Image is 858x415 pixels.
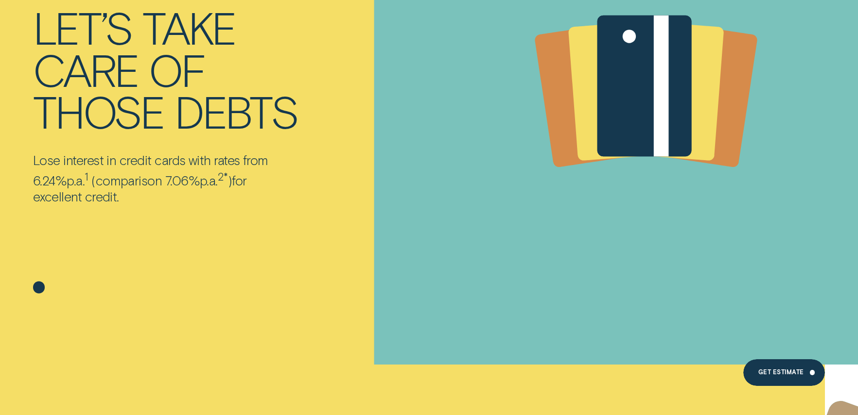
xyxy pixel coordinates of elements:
div: DEBTS [175,90,298,132]
sup: 1 [85,170,88,183]
span: Per Annum [67,172,85,188]
span: p.a. [67,172,85,188]
span: p.a. [200,172,218,188]
a: Get Estimate [743,359,825,386]
span: ) [228,172,232,188]
span: ( [91,172,95,188]
div: THOSE [33,90,164,132]
div: OF [149,49,205,90]
div: LET’S [33,6,132,48]
div: TAKE [142,6,235,48]
div: CARE [33,49,138,90]
h4: LET’S TAKE CARE OF THOSE DEBTS [33,6,298,132]
p: Lose interest in credit cards with rates from 6.24% comparison 7.06% for excellent credit. [33,152,294,204]
span: Per Annum [200,172,218,188]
